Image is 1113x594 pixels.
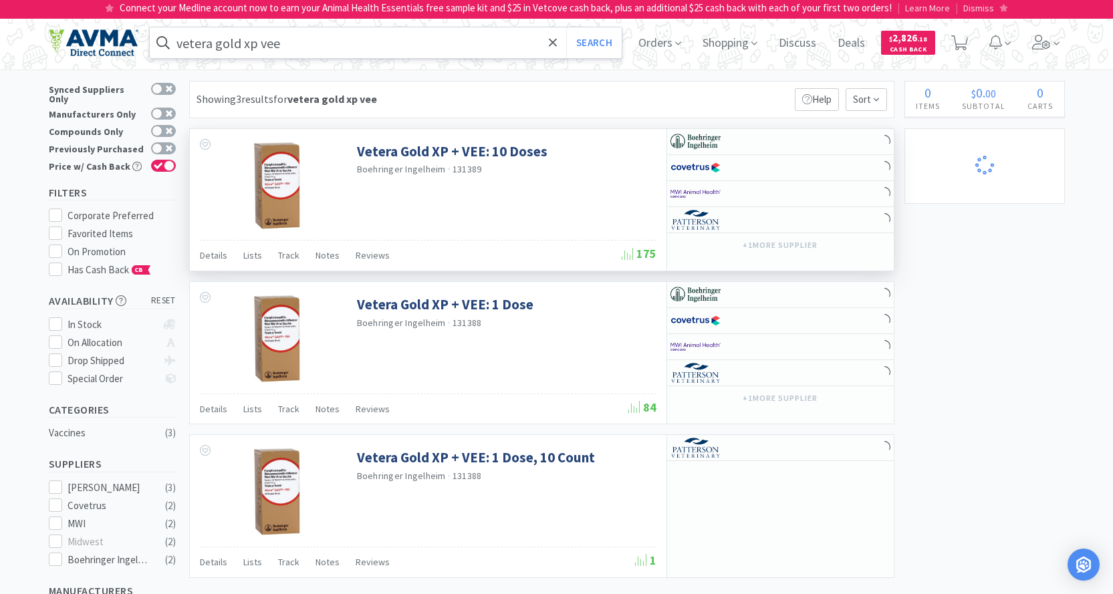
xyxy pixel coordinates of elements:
span: Has Cash Back [68,263,151,276]
div: ( 2 ) [165,516,176,532]
img: da5b10285b0f4e378c54529950a3960b_239652.jpeg [233,295,320,382]
div: ( 2 ) [165,552,176,568]
h5: Suppliers [49,456,176,472]
span: Shopping [697,16,763,69]
h5: Filters [49,185,176,200]
div: Compounds Only [49,125,144,136]
button: +1more supplier [736,236,824,255]
span: $ [971,87,976,100]
span: Track [278,249,299,261]
div: Open Intercom Messenger [1068,549,1100,581]
span: Cash Back [889,46,927,55]
div: ( 3 ) [165,480,176,496]
span: Details [200,249,227,261]
span: reset [151,294,176,308]
span: Details [200,556,227,568]
span: Orders [633,16,687,69]
div: Showing 3 results [197,91,377,108]
span: Notes [316,249,340,261]
span: 0 [976,84,983,101]
span: Lists [243,556,262,568]
span: | [955,1,958,14]
img: f6b2451649754179b5b4e0c70c3f7cb0_2.png [670,184,721,204]
span: · [448,163,451,175]
h5: Categories [49,402,176,418]
span: 00 [985,87,996,100]
div: ( 2 ) [165,534,176,550]
div: On Promotion [68,244,176,260]
span: Reviews [356,249,390,261]
input: Search by item, sku, manufacturer, ingredient, size... [150,27,622,58]
span: Lists [243,249,262,261]
button: Search [566,27,622,58]
span: CB [132,266,146,274]
strong: vetera gold xp vee [287,92,377,106]
div: In Stock [68,317,156,333]
span: Reviews [356,403,390,415]
div: [PERSON_NAME] [68,480,150,496]
span: · [448,470,451,482]
div: On Allocation [68,335,156,351]
div: Price w/ Cash Back [49,160,144,171]
img: e4e33dab9f054f5782a47901c742baa9_102.png [49,29,138,57]
span: | [897,1,900,14]
span: Sort [846,88,887,111]
span: Dismiss [963,2,994,14]
span: 131388 [453,317,482,329]
img: 77fca1acd8b6420a9015268ca798ef17_1.png [670,158,721,178]
span: Notes [316,403,340,415]
span: 0 [924,84,931,101]
div: ( 3 ) [165,425,176,441]
div: Boehringer Ingelheim [68,552,150,568]
div: Favorited Items [68,226,176,242]
span: Notes [316,556,340,568]
a: Deals [832,37,870,49]
a: Vetera Gold XP + VEE: 10 Doses [357,142,547,160]
span: Deals [832,16,870,69]
img: e1dc0025027046bb9a0123c4612ae0f5_74496.jpeg [233,142,320,229]
span: Track [278,403,299,415]
span: $ [889,35,892,43]
span: · [448,317,451,329]
div: Synced Suppliers Only [49,83,144,104]
p: Help [795,88,839,111]
span: 175 [622,246,656,261]
span: 1 [635,553,656,568]
h4: Carts [1017,100,1064,112]
div: Special Order [68,371,156,387]
a: Boehringer Ingelheim [357,317,446,329]
img: f6b2451649754179b5b4e0c70c3f7cb0_2.png [670,337,721,357]
span: Discuss [773,16,822,69]
span: Details [200,403,227,415]
span: . 18 [917,35,927,43]
a: Vetera Gold XP + VEE: 1 Dose [357,295,533,313]
div: Midwest [68,534,150,550]
h4: Items [905,100,951,112]
img: 730db3968b864e76bcafd0174db25112_22.png [670,132,721,152]
span: 2,826 [889,31,927,44]
span: Lists [243,403,262,415]
img: c66aa88ab42341019bdfcfc7134e682a_3.png [670,438,721,458]
div: MWI [68,516,150,532]
span: 84 [628,400,656,415]
a: Vetera Gold XP + VEE: 1 Dose, 10 Count [357,448,595,466]
div: Corporate Preferred [68,208,176,224]
img: 730db3968b864e76bcafd0174db25112_22.png [670,285,721,305]
div: . [951,86,1017,100]
img: c66aa88ab42341019bdfcfc7134e682a_3.png [670,210,721,230]
a: Discuss [773,37,822,49]
img: c66aa88ab42341019bdfcfc7134e682a_3.png [670,363,721,383]
div: Drop Shipped [68,353,156,369]
div: Vaccines [49,425,157,441]
img: 9ee03e4b24a44b6fb023cea2e943a1b7_646329.jpeg [233,448,320,535]
span: for [273,92,377,106]
div: Manufacturers Only [49,108,144,119]
div: Covetrus [68,498,150,514]
img: 77fca1acd8b6420a9015268ca798ef17_1.png [670,311,721,331]
a: Boehringer Ingelheim [357,470,446,482]
a: Boehringer Ingelheim [357,163,446,175]
button: +1more supplier [736,389,824,408]
span: 0 [1037,84,1043,101]
span: 131389 [453,163,482,175]
h4: Subtotal [951,100,1017,112]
